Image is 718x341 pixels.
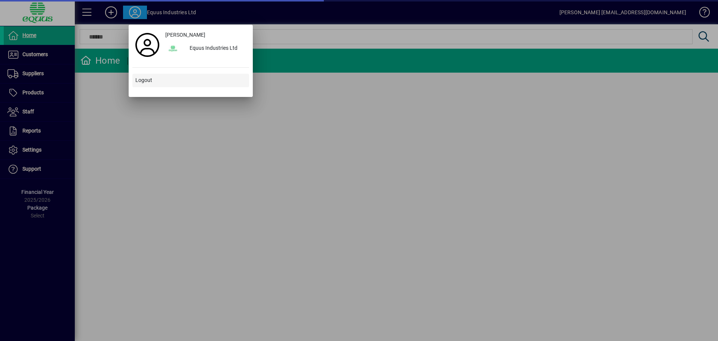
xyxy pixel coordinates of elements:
[132,74,249,87] button: Logout
[132,38,162,52] a: Profile
[162,42,249,55] button: Equus Industries Ltd
[162,28,249,42] a: [PERSON_NAME]
[184,42,249,55] div: Equus Industries Ltd
[165,31,205,39] span: [PERSON_NAME]
[135,76,152,84] span: Logout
